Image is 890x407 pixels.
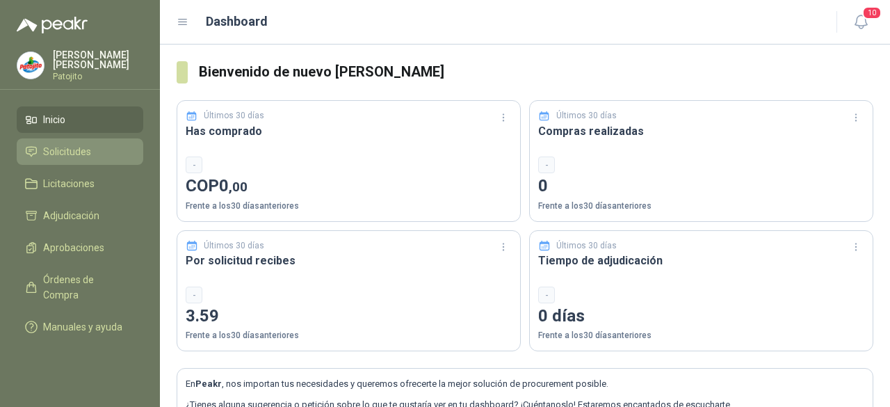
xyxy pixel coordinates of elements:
a: Manuales y ayuda [17,314,143,340]
h1: Dashboard [206,12,268,31]
a: Adjudicación [17,202,143,229]
div: - [538,157,555,173]
p: Frente a los 30 días anteriores [186,200,512,213]
p: Últimos 30 días [556,239,617,253]
h3: Tiempo de adjudicación [538,252,864,269]
div: - [538,287,555,303]
p: Últimos 30 días [556,109,617,122]
img: Company Logo [17,52,44,79]
span: Manuales y ayuda [43,319,122,335]
p: Patojito [53,72,143,81]
p: Últimos 30 días [204,239,264,253]
a: Solicitudes [17,138,143,165]
b: Peakr [195,378,222,389]
img: Logo peakr [17,17,88,33]
p: Últimos 30 días [204,109,264,122]
span: Órdenes de Compra [43,272,130,303]
p: En , nos importan tus necesidades y queremos ofrecerte la mejor solución de procurement posible. [186,377,864,391]
h3: Compras realizadas [538,122,864,140]
a: Órdenes de Compra [17,266,143,308]
p: Frente a los 30 días anteriores [538,329,864,342]
span: 0 [219,176,248,195]
p: 3.59 [186,303,512,330]
span: Licitaciones [43,176,95,191]
p: [PERSON_NAME] [PERSON_NAME] [53,50,143,70]
span: ,00 [229,179,248,195]
p: Frente a los 30 días anteriores [538,200,864,213]
h3: Por solicitud recibes [186,252,512,269]
p: 0 días [538,303,864,330]
span: Adjudicación [43,208,99,223]
p: 0 [538,173,864,200]
h3: Has comprado [186,122,512,140]
p: Frente a los 30 días anteriores [186,329,512,342]
span: 10 [862,6,882,19]
a: Aprobaciones [17,234,143,261]
h3: Bienvenido de nuevo [PERSON_NAME] [199,61,874,83]
span: Aprobaciones [43,240,104,255]
span: Inicio [43,112,65,127]
a: Licitaciones [17,170,143,197]
div: - [186,157,202,173]
a: Inicio [17,106,143,133]
span: Solicitudes [43,144,91,159]
div: - [186,287,202,303]
p: COP [186,173,512,200]
button: 10 [848,10,873,35]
